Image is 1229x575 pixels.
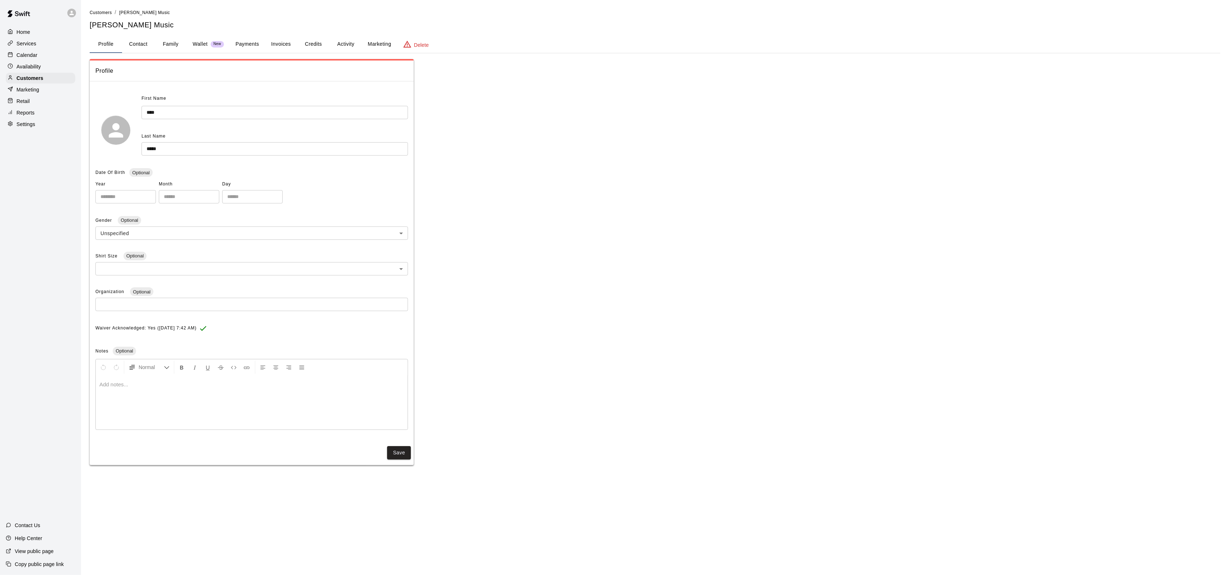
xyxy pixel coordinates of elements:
[6,73,75,84] a: Customers
[222,179,283,190] span: Day
[15,548,54,555] p: View public page
[118,217,141,223] span: Optional
[193,40,208,48] p: Wallet
[95,226,408,240] div: Unspecified
[362,36,397,53] button: Marketing
[297,36,329,53] button: Credits
[129,170,152,175] span: Optional
[130,289,153,295] span: Optional
[95,170,125,175] span: Date Of Birth
[95,218,113,223] span: Gender
[6,96,75,107] a: Retail
[211,42,224,46] span: New
[90,20,1220,30] h5: [PERSON_NAME] Music
[139,364,164,371] span: Normal
[17,40,36,47] p: Services
[228,361,240,374] button: Insert Code
[90,36,1220,53] div: basic tabs example
[110,361,122,374] button: Redo
[90,36,122,53] button: Profile
[95,323,197,334] span: Waiver Acknowledged: Yes ([DATE] 7:42 AM)
[6,61,75,72] a: Availability
[119,10,170,15] span: [PERSON_NAME] Music
[6,50,75,60] a: Calendar
[241,361,253,374] button: Insert Link
[95,179,156,190] span: Year
[95,349,108,354] span: Notes
[6,84,75,95] a: Marketing
[6,107,75,118] a: Reports
[97,361,109,374] button: Undo
[95,253,119,259] span: Shirt Size
[387,446,411,459] button: Save
[90,9,112,15] a: Customers
[126,361,172,374] button: Formatting Options
[15,522,40,529] p: Contact Us
[414,41,429,49] p: Delete
[6,119,75,130] a: Settings
[215,361,227,374] button: Format Strikethrough
[329,36,362,53] button: Activity
[90,10,112,15] span: Customers
[90,9,1220,17] nav: breadcrumb
[202,361,214,374] button: Format Underline
[113,348,136,354] span: Optional
[95,289,126,294] span: Organization
[189,361,201,374] button: Format Italics
[17,28,30,36] p: Home
[6,27,75,37] a: Home
[17,98,30,105] p: Retail
[270,361,282,374] button: Center Align
[17,63,41,70] p: Availability
[265,36,297,53] button: Invoices
[176,361,188,374] button: Format Bold
[17,86,39,93] p: Marketing
[17,75,43,82] p: Customers
[124,253,147,259] span: Optional
[6,38,75,49] a: Services
[15,561,64,568] p: Copy public page link
[257,361,269,374] button: Left Align
[296,361,308,374] button: Justify Align
[283,361,295,374] button: Right Align
[17,51,37,59] p: Calendar
[115,9,116,16] li: /
[17,109,35,116] p: Reports
[17,121,35,128] p: Settings
[142,93,166,104] span: First Name
[154,36,187,53] button: Family
[95,66,408,76] span: Profile
[15,535,42,542] p: Help Center
[122,36,154,53] button: Contact
[142,134,166,139] span: Last Name
[159,179,219,190] span: Month
[230,36,265,53] button: Payments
